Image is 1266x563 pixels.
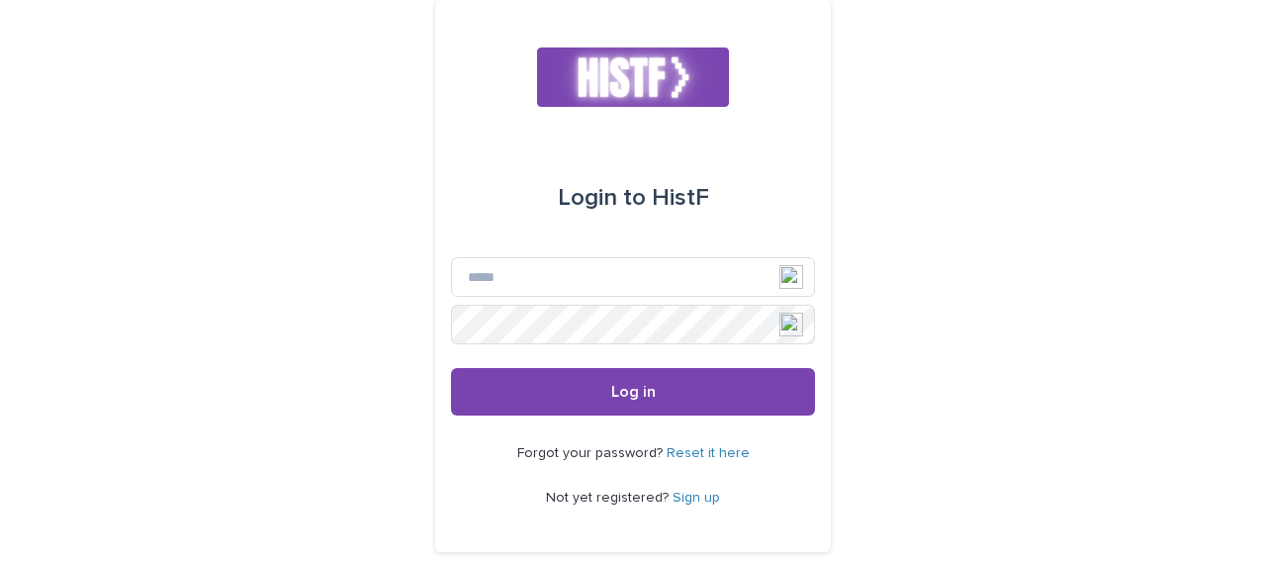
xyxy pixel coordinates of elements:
span: Log in [611,384,656,400]
img: k2lX6XtKT2uGl0LI8IDL [537,47,730,107]
a: Reset it here [667,446,750,460]
a: Sign up [673,491,720,505]
img: npw-badge-icon-locked.svg [779,265,803,289]
button: Log in [451,368,815,416]
img: npw-badge-icon-locked.svg [779,313,803,336]
span: Not yet registered? [546,491,673,505]
div: HistF [558,170,709,226]
span: Forgot your password? [517,446,667,460]
span: Login to [558,186,646,210]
